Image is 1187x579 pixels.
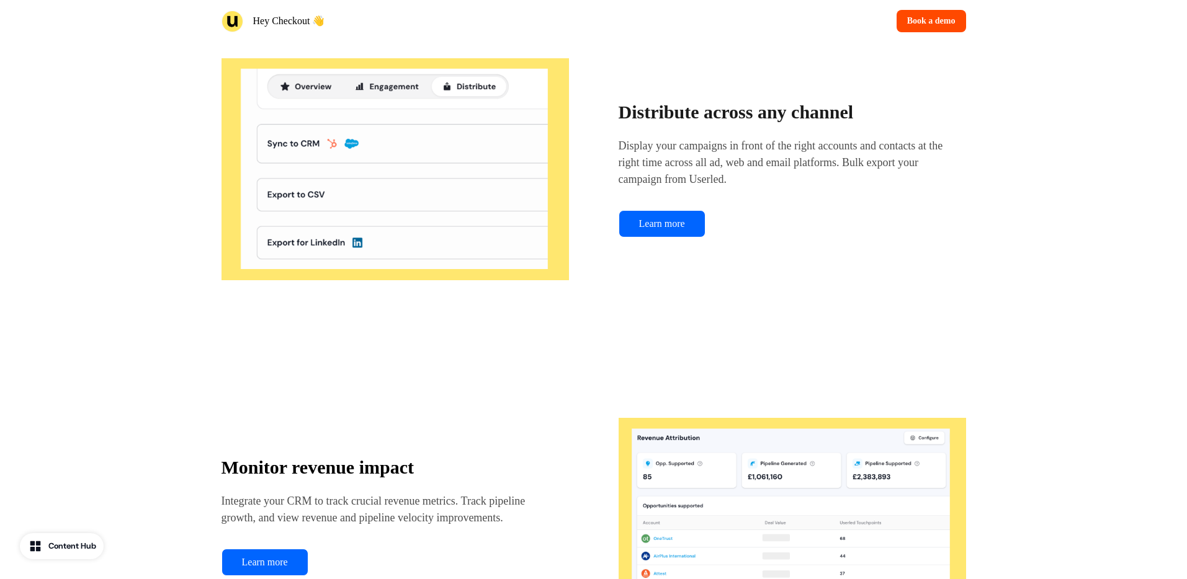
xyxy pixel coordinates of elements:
[222,549,308,576] a: Learn more
[222,457,547,478] h4: Monitor revenue impact
[619,102,854,122] span: Distribute across any channel
[48,540,96,552] div: Content Hub
[20,533,104,559] button: Content Hub
[222,493,547,526] p: Integrate your CRM to track crucial revenue metrics. Track pipeline growth, and view revenue and ...
[253,14,325,29] p: Hey Checkout 👋
[619,210,705,237] a: Learn more
[897,10,966,32] button: Book a demo
[619,138,944,188] p: Display your campaigns in front of the right accounts and contacts at the right time across all a...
